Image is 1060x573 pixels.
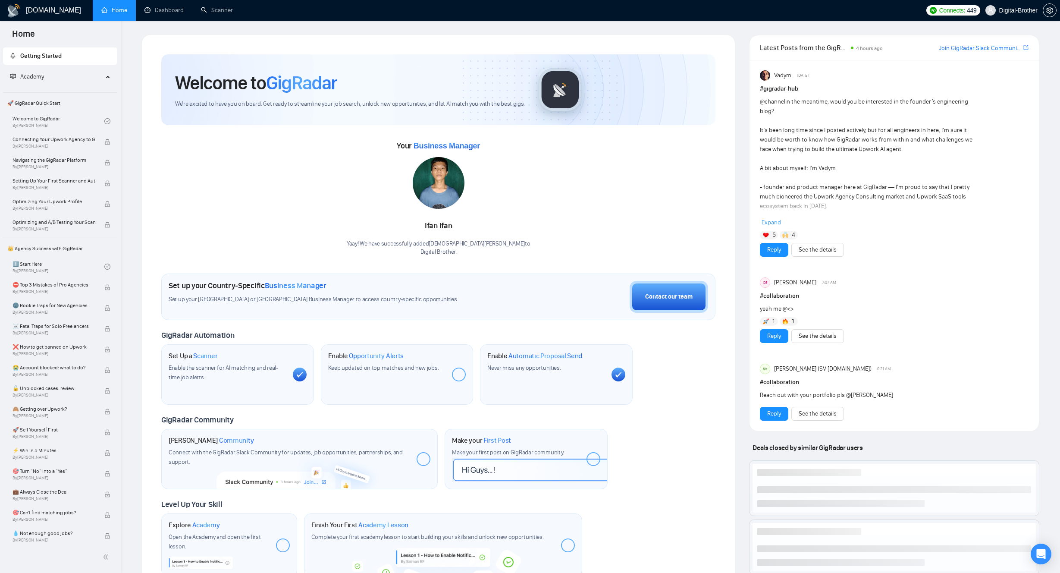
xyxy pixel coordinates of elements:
span: Automatic Proposal Send [508,352,582,360]
img: upwork-logo.png [930,7,937,14]
span: lock [104,180,110,186]
span: By [PERSON_NAME] [13,475,95,481]
span: Connect with the GigRadar Slack Community for updates, job opportunities, partnerships, and support. [169,449,403,466]
button: See the details [791,243,844,257]
span: lock [104,139,110,145]
button: Contact our team [630,281,708,313]
span: lock [104,450,110,456]
span: By [PERSON_NAME] [13,185,95,190]
span: By [PERSON_NAME] [13,227,95,232]
span: By [PERSON_NAME] [13,517,95,522]
img: 🚀 [763,318,769,324]
span: user [988,7,994,13]
div: yeah me @<> [760,304,975,314]
span: Deals closed by similar GigRadar users [749,440,866,455]
img: 🔥 [782,318,788,324]
span: lock [104,388,110,394]
span: By [PERSON_NAME] [13,393,95,398]
span: lock [104,471,110,477]
span: By [PERSON_NAME] [13,372,95,377]
span: ❌ How to get banned on Upwork [13,343,95,351]
span: By [PERSON_NAME] [13,434,95,439]
span: Home [5,28,42,46]
span: 🎯 Can't find matching jobs? [13,508,95,517]
span: Set up your [GEOGRAPHIC_DATA] or [GEOGRAPHIC_DATA] Business Manager to access country-specific op... [169,296,492,304]
h1: Enable [487,352,582,360]
a: Reply [767,331,781,341]
span: Setting Up Your First Scanner and Auto-Bidder [13,176,95,185]
span: @channel [760,98,785,105]
h1: Set up your Country-Specific [169,281,326,290]
span: 🔓 Unblocked cases: review [13,384,95,393]
h1: # gigradar-hub [760,84,1029,94]
img: 1701073354848-IMG-20231108-WA0001.jpg [413,157,464,209]
span: fund-projection-screen [10,73,16,79]
span: Open the Academy and open the first lesson. [169,533,261,550]
span: By [PERSON_NAME] [13,538,95,543]
span: lock [104,491,110,497]
button: Reply [760,243,788,257]
span: By [PERSON_NAME] [13,289,95,294]
span: Connects: [939,6,965,15]
span: 🚀 GigRadar Quick Start [4,94,116,112]
span: lock [104,284,110,290]
span: 👑 Agency Success with GigRadar [4,240,116,257]
span: By [PERSON_NAME] [13,206,95,211]
a: Join GigRadar Slack Community [939,44,1022,53]
a: Reply [767,245,781,255]
span: Academy [20,73,44,80]
div: Open Intercom Messenger [1031,544,1051,564]
span: [PERSON_NAME] [774,278,816,287]
h1: Finish Your First [311,521,408,529]
span: Expand [762,219,781,226]
h1: Make your [452,436,511,445]
span: ⛔ Top 3 Mistakes of Pro Agencies [13,280,95,289]
span: By [PERSON_NAME] [13,331,95,336]
span: We're excited to have you on board. Get ready to streamline your job search, unlock new opportuni... [175,100,525,108]
img: logo [7,4,21,18]
span: lock [104,346,110,353]
button: setting [1043,3,1057,17]
span: By [PERSON_NAME] [13,496,95,501]
button: See the details [791,329,844,343]
span: 449 [967,6,976,15]
span: Vadym [774,71,791,80]
a: 1️⃣ Start HereBy[PERSON_NAME] [13,257,104,276]
span: Academy [192,521,220,529]
span: Opportunity Alerts [349,352,404,360]
span: 🚀 Sell Yourself First [13,425,95,434]
p: Digital Brother . [347,248,530,256]
h1: # collaboration [760,291,1029,301]
li: Getting Started [3,47,117,65]
img: 🙌 [782,232,788,238]
span: lock [104,201,110,207]
span: 1 [772,317,775,326]
a: homeHome [101,6,127,14]
a: See the details [799,245,837,255]
a: setting [1043,7,1057,14]
h1: Enable [328,352,404,360]
span: 🌚 Rookie Traps for New Agencies [13,301,95,310]
span: 😭 Account blocked: what to do? [13,363,95,372]
span: 4 hours ago [856,45,883,51]
div: SV [760,364,770,374]
span: By [PERSON_NAME] [13,455,95,460]
div: Contact our team [645,292,693,302]
h1: Explore [169,521,220,529]
span: lock [104,409,110,415]
div: Ifan Ifan [347,219,530,233]
a: dashboardDashboard [144,6,184,14]
a: Welcome to GigRadarBy[PERSON_NAME] [13,112,104,131]
span: Connecting Your Upwork Agency to GigRadar [13,135,95,144]
img: ❤️ [763,232,769,238]
span: GigRadar [266,71,337,94]
span: ☠️ Fatal Traps for Solo Freelancers [13,322,95,331]
a: See the details [799,331,837,341]
span: lock [104,160,110,166]
span: Business Manager [414,142,480,150]
span: ⚡ Win in 5 Minutes [13,446,95,455]
img: gigradar-logo.png [539,68,582,111]
h1: # collaboration [760,378,1029,387]
span: Scanner [193,352,217,360]
button: Reply [760,407,788,421]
